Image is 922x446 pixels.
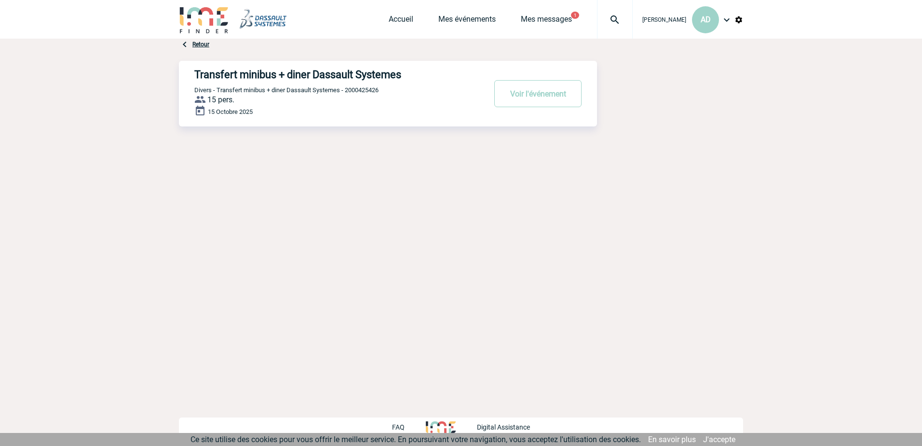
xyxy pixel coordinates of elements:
[392,422,426,431] a: FAQ
[207,95,234,104] span: 15 pers.
[701,15,711,24] span: AD
[648,435,696,444] a: En savoir plus
[571,12,579,19] button: 1
[521,14,572,28] a: Mes messages
[194,69,457,81] h4: Transfert minibus + diner Dassault Systemes
[194,86,379,94] span: Divers - Transfert minibus + diner Dassault Systemes - 2000425426
[426,421,456,433] img: http://www.idealmeetingsevents.fr/
[208,108,253,115] span: 15 Octobre 2025
[438,14,496,28] a: Mes événements
[389,14,413,28] a: Accueil
[179,6,229,33] img: IME-Finder
[494,80,582,107] button: Voir l'événement
[392,423,405,431] p: FAQ
[642,16,686,23] span: [PERSON_NAME]
[192,41,209,48] a: Retour
[477,423,530,431] p: Digital Assistance
[190,435,641,444] span: Ce site utilise des cookies pour vous offrir le meilleur service. En poursuivant votre navigation...
[703,435,735,444] a: J'accepte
